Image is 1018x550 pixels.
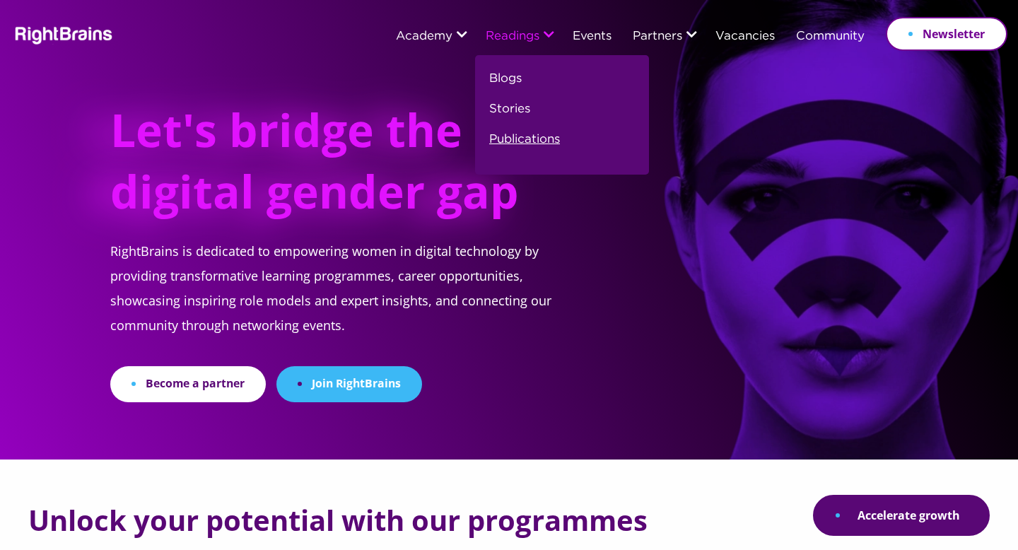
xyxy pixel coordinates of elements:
a: Stories [489,100,530,130]
a: Partners [633,30,682,43]
a: Community [796,30,865,43]
h2: Unlock your potential with our programmes [28,505,648,536]
a: Join RightBrains [276,366,422,402]
a: Newsletter [886,17,1007,51]
a: Blogs [489,69,522,100]
a: Academy [396,30,452,43]
a: Readings [486,30,539,43]
p: RightBrains is dedicated to empowering women in digital technology by providing transformative le... [110,239,585,366]
img: Rightbrains [11,24,113,45]
a: Vacancies [715,30,775,43]
a: Accelerate growth [813,495,990,536]
a: Events [573,30,612,43]
h1: Let's bridge the digital gender gap [110,99,534,239]
a: Publications [489,130,560,160]
a: Become a partner [110,366,266,402]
